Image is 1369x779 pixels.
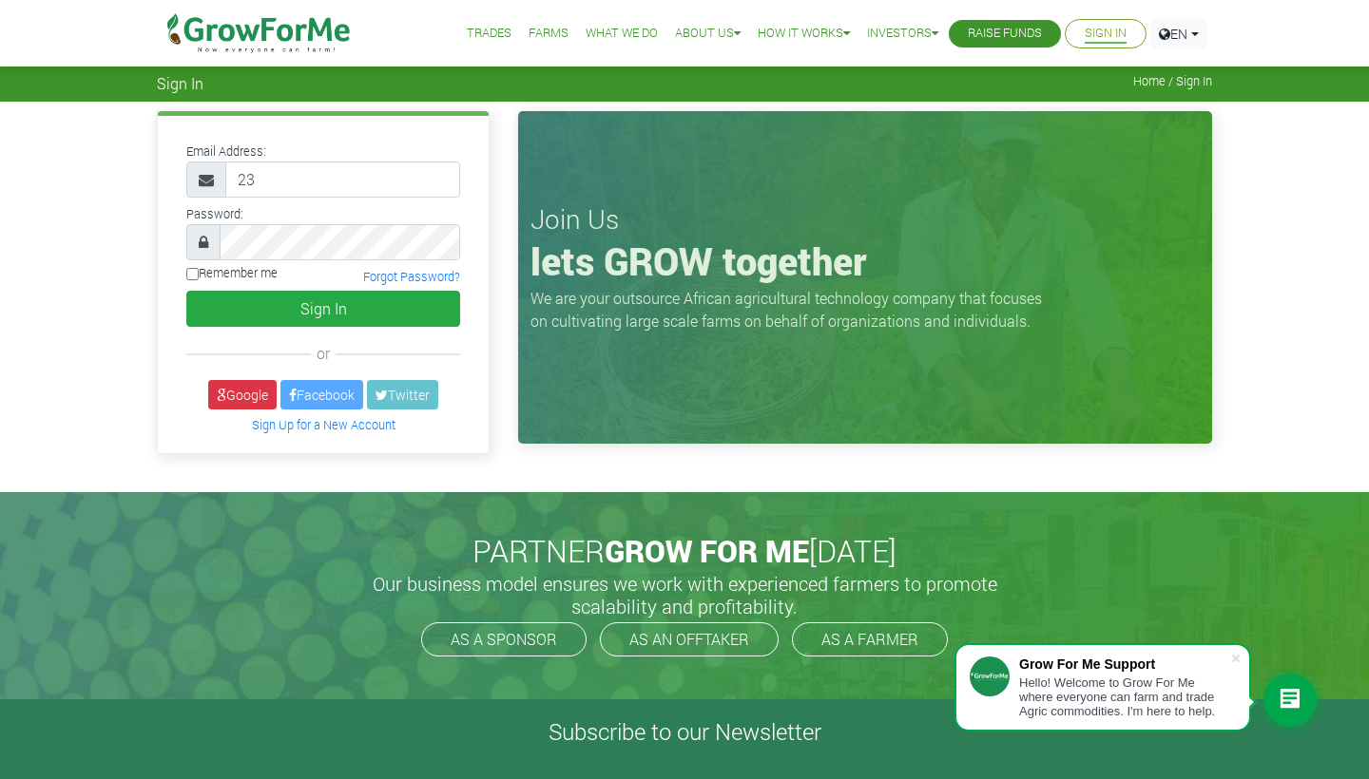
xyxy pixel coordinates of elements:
button: Sign In [186,291,460,327]
a: Raise Funds [968,24,1042,44]
div: or [186,342,460,365]
a: AS A SPONSOR [421,622,587,656]
div: Grow For Me Support [1019,656,1230,672]
span: GROW FOR ME [605,530,809,571]
a: About Us [675,24,741,44]
input: Email Address [225,161,460,198]
h1: lets GROW together [530,238,1200,284]
h3: Join Us [530,203,1200,236]
a: Sign Up for a New Account [252,417,395,432]
a: EN [1150,19,1207,48]
span: Sign In [157,74,203,92]
input: Remember me [186,268,199,280]
h2: PARTNER [DATE] [164,533,1205,569]
a: AS AN OFFTAKER [600,622,779,656]
a: Trades [467,24,511,44]
p: We are your outsource African agricultural technology company that focuses on cultivating large s... [530,287,1053,332]
label: Remember me [186,264,278,282]
a: What We Do [586,24,658,44]
a: Forgot Password? [363,269,460,284]
label: Email Address: [186,142,266,161]
a: How it Works [758,24,850,44]
h4: Subscribe to our Newsletter [24,718,1345,746]
label: Password: [186,205,243,223]
a: Google [208,380,277,409]
div: Hello! Welcome to Grow For Me where everyone can farm and trade Agric commodities. I'm here to help. [1019,675,1230,718]
a: Investors [867,24,938,44]
span: Home / Sign In [1133,74,1212,88]
a: Farms [529,24,569,44]
a: Sign In [1085,24,1127,44]
h5: Our business model ensures we work with experienced farmers to promote scalability and profitabil... [352,572,1017,617]
a: AS A FARMER [792,622,948,656]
